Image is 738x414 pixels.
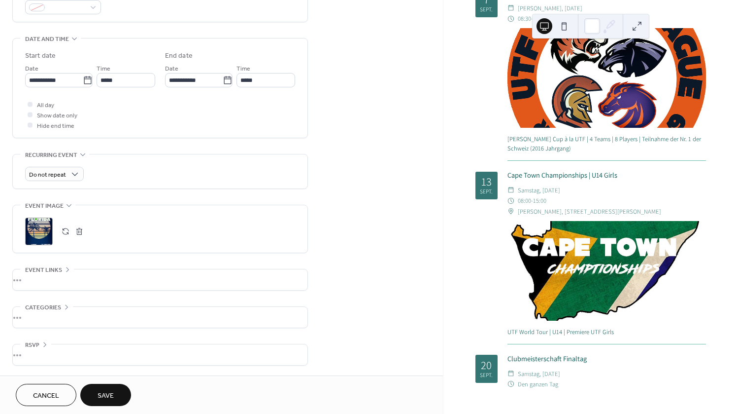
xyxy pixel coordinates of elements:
[507,170,706,181] div: Cape Town Championships | U14 Girls
[533,13,546,24] span: 14:30
[165,64,178,74] span: Date
[480,7,493,12] div: Sept.
[518,185,560,195] span: Samstag, [DATE]
[518,195,531,206] span: 08:00
[507,328,706,337] div: UTF World Tour | U14 | Premiere UTF Girls
[507,3,514,13] div: ​
[533,195,546,206] span: 15:00
[37,100,54,111] span: All day
[25,218,53,245] div: ;
[518,3,582,13] span: [PERSON_NAME], [DATE]
[507,13,514,24] div: ​
[507,185,514,195] div: ​
[481,176,492,188] div: 13
[531,13,533,24] span: -
[531,195,533,206] span: -
[98,391,114,401] span: Save
[37,111,77,121] span: Show date only
[507,379,514,389] div: ​
[507,195,514,206] div: ​
[518,13,531,24] span: 08:30
[25,64,38,74] span: Date
[25,51,56,61] div: Start date
[25,265,62,275] span: Event links
[80,384,131,406] button: Save
[25,302,61,313] span: Categories
[507,206,514,217] div: ​
[518,206,661,217] span: [PERSON_NAME], [STREET_ADDRESS][PERSON_NAME]
[25,340,39,350] span: RSVP
[507,369,514,379] div: ​
[25,34,69,44] span: Date and time
[97,64,110,74] span: Time
[236,64,250,74] span: Time
[518,379,558,389] span: Den ganzen Tag
[16,384,76,406] button: Cancel
[165,51,193,61] div: End date
[37,121,74,131] span: Hide end time
[25,201,64,211] span: Event image
[13,307,307,328] div: •••
[481,360,492,371] div: 20
[25,150,77,160] span: Recurring event
[33,391,59,401] span: Cancel
[13,269,307,290] div: •••
[518,369,560,379] span: Samstag, [DATE]
[29,169,66,181] span: Do not repeat
[507,135,706,153] div: [PERSON_NAME] Cup à la UTF | 4 Teams | 8 Players | Teilnahme der Nr. 1 der Schweiz (2016 Jahrgang)
[480,189,493,194] div: Sept.
[507,353,706,364] div: Clubmeisterschaft Finaltag
[13,344,307,365] div: •••
[480,373,493,378] div: Sept.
